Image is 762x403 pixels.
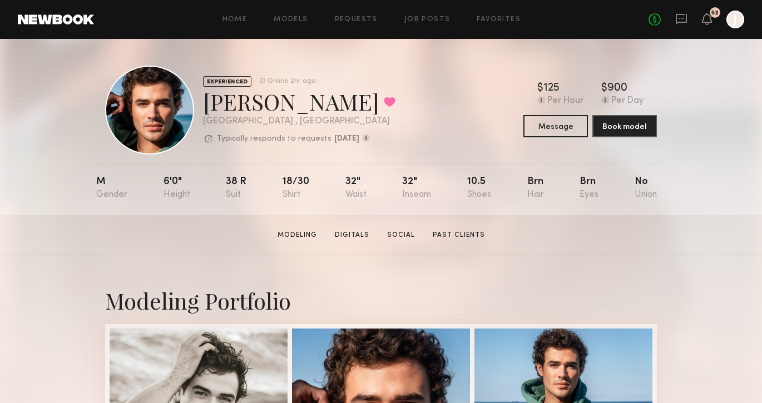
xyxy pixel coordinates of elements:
div: 900 [607,83,627,94]
a: J [726,11,744,28]
div: Modeling Portfolio [105,286,657,315]
a: Favorites [477,16,521,23]
div: 10.5 [467,177,491,200]
div: Per Hour [547,96,583,106]
div: $ [601,83,607,94]
div: No [635,177,657,200]
div: Brn [527,177,544,200]
b: [DATE] [334,135,359,143]
div: Brn [580,177,598,200]
div: EXPERIENCED [203,76,251,87]
div: $ [537,83,543,94]
div: [GEOGRAPHIC_DATA] , [GEOGRAPHIC_DATA] [203,117,395,126]
a: Past Clients [428,230,489,240]
p: Typically responds to requests [217,135,331,143]
div: Online 2hr ago [268,78,315,85]
button: Message [523,115,588,137]
div: 125 [543,83,560,94]
a: Digitals [330,230,374,240]
a: Models [274,16,308,23]
div: 32" [402,177,431,200]
div: M [96,177,127,200]
button: Book model [592,115,657,137]
a: Modeling [273,230,321,240]
div: 38 r [226,177,246,200]
a: Requests [335,16,378,23]
div: Per Day [611,96,644,106]
a: Home [222,16,248,23]
div: 6'0" [164,177,190,200]
div: 18/30 [283,177,309,200]
a: Social [383,230,419,240]
div: [PERSON_NAME] [203,87,395,116]
div: 32" [345,177,367,200]
div: 52 [711,10,719,16]
a: Job Posts [404,16,451,23]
